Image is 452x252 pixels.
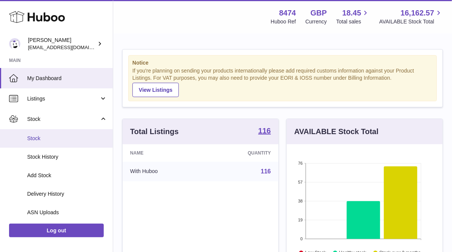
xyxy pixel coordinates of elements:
[298,180,303,184] text: 57
[28,44,111,50] span: [EMAIL_ADDRESS][DOMAIN_NAME]
[9,38,20,49] img: orders@neshealth.com
[258,127,271,136] a: 116
[336,8,370,25] a: 18.45 Total sales
[28,37,96,51] div: [PERSON_NAME]
[298,199,303,203] text: 38
[27,135,107,142] span: Stock
[27,95,99,102] span: Listings
[27,172,107,179] span: Add Stock
[379,18,443,25] span: AVAILABLE Stock Total
[261,168,271,175] a: 116
[311,8,327,18] strong: GBP
[300,237,303,241] text: 0
[132,67,433,97] div: If you're planning on sending your products internationally please add required customs informati...
[27,116,99,123] span: Stock
[342,8,361,18] span: 18.45
[258,127,271,135] strong: 116
[401,8,434,18] span: 16,162.57
[27,190,107,198] span: Delivery History
[123,162,205,181] td: With Huboo
[132,83,179,97] a: View Listings
[298,218,303,222] text: 19
[123,144,205,162] th: Name
[298,161,303,165] text: 76
[379,8,443,25] a: 16,162.57 AVAILABLE Stock Total
[27,153,107,161] span: Stock History
[27,209,107,216] span: ASN Uploads
[294,127,378,137] h3: AVAILABLE Stock Total
[132,59,433,66] strong: Notice
[205,144,278,162] th: Quantity
[306,18,327,25] div: Currency
[336,18,370,25] span: Total sales
[279,8,296,18] strong: 8474
[130,127,179,137] h3: Total Listings
[9,224,104,237] a: Log out
[27,75,107,82] span: My Dashboard
[271,18,296,25] div: Huboo Ref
